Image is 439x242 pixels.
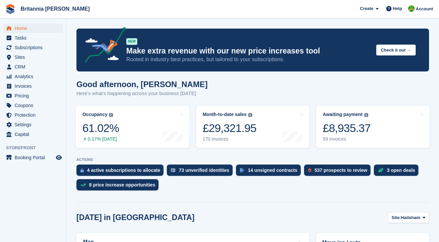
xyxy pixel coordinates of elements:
[15,33,55,43] span: Tasks
[3,153,63,162] a: menu
[109,113,113,117] img: icon-info-grey-7440780725fd019a000dd9b08b2336e03edf1995a4989e88bcd33f0948082b44.svg
[15,110,55,120] span: Protection
[3,81,63,91] a: menu
[3,53,63,62] a: menu
[76,165,167,179] a: 4 active subscriptions to allocate
[76,106,189,148] a: Occupancy 61.02% 0.17% [DATE]
[15,24,55,33] span: Home
[323,136,371,142] div: 59 invoices
[3,130,63,139] a: menu
[5,4,15,14] img: stora-icon-8386f47178a22dfd0bd8f6a31ec36ba5ce8667c1dd55bd0f319d3a0aa187defe.svg
[196,106,310,148] a: Month-to-date sales £29,321.95 170 invoices
[323,112,363,117] div: Awaiting payment
[3,110,63,120] a: menu
[76,179,162,194] a: 8 price increase opportunities
[82,112,107,117] div: Occupancy
[236,165,304,179] a: 14 unsigned contracts
[304,165,374,179] a: 537 prospects to review
[171,168,175,172] img: verify_identity-adf6edd0f0f0b5bbfe63781bf79b02c33cf7c696d77639b501bdc392416b5a36.svg
[80,183,86,186] img: price_increase_opportunities-93ffe204e8149a01c8c9dc8f82e8f89637d9d84a8eef4429ea346261dce0b2c0.svg
[3,43,63,52] a: menu
[3,120,63,129] a: menu
[15,43,55,52] span: Subscriptions
[18,3,92,14] a: Britannia [PERSON_NAME]
[15,62,55,71] span: CRM
[3,101,63,110] a: menu
[408,5,415,12] img: Wendy Thorp
[3,33,63,43] a: menu
[3,91,63,100] a: menu
[376,45,416,56] button: Check it out →
[393,5,402,12] span: Help
[3,62,63,71] a: menu
[416,6,433,12] span: Account
[388,212,429,223] button: Site: Hailsham
[387,168,415,173] div: 3 open deals
[167,165,236,179] a: 73 unverified identities
[15,91,55,100] span: Pricing
[79,27,126,65] img: price-adjustments-announcement-icon-8257ccfd72463d97f412b2fc003d46551f7dbcb40ab6d574587a9cd5c0d94...
[15,81,55,91] span: Invoices
[203,112,247,117] div: Month-to-date sales
[323,121,371,135] div: £8,935.37
[15,153,55,162] span: Booking Portal
[360,5,373,12] span: Create
[315,168,368,173] div: 537 prospects to review
[203,136,257,142] div: 170 invoices
[87,168,160,173] div: 4 active subscriptions to allocate
[391,214,401,221] span: Site:
[55,154,63,162] a: Preview store
[316,106,430,148] a: Awaiting payment £8,935.37 59 invoices
[203,121,257,135] div: £29,321.95
[76,158,429,162] p: ACTIONS
[248,113,252,117] img: icon-info-grey-7440780725fd019a000dd9b08b2336e03edf1995a4989e88bcd33f0948082b44.svg
[76,80,208,89] h1: Good afternoon, [PERSON_NAME]
[82,121,119,135] div: 61.02%
[378,168,384,173] img: deal-1b604bf984904fb50ccaf53a9ad4b4a5d6e5aea283cecdc64d6e3604feb123c2.svg
[240,168,245,172] img: contract_signature_icon-13c848040528278c33f63329250d36e43548de30e8caae1d1a13099fd9432cc5.svg
[248,168,297,173] div: 14 unsigned contracts
[15,72,55,81] span: Analytics
[15,53,55,62] span: Sites
[3,72,63,81] a: menu
[126,56,371,63] p: Rooted in industry best practices, but tailored to your subscriptions.
[15,120,55,129] span: Settings
[126,38,137,45] div: NEW
[89,182,155,187] div: 8 price increase opportunities
[179,168,229,173] div: 73 unverified identities
[15,101,55,110] span: Coupons
[76,213,194,222] h2: [DATE] in [GEOGRAPHIC_DATA]
[308,168,311,172] img: prospect-51fa495bee0391a8d652442698ab0144808aea92771e9ea1ae160a38d050c398.svg
[6,145,66,151] span: Storefront
[374,165,422,179] a: 3 open deals
[76,90,208,97] p: Here's what's happening across your business [DATE]
[82,136,119,142] div: 0.17% [DATE]
[364,113,368,117] img: icon-info-grey-7440780725fd019a000dd9b08b2336e03edf1995a4989e88bcd33f0948082b44.svg
[401,214,420,221] span: Hailsham
[80,168,84,173] img: active_subscription_to_allocate_icon-d502201f5373d7db506a760aba3b589e785aa758c864c3986d89f69b8ff3...
[126,46,371,56] p: Make extra revenue with our new price increases tool
[3,24,63,33] a: menu
[15,130,55,139] span: Capital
